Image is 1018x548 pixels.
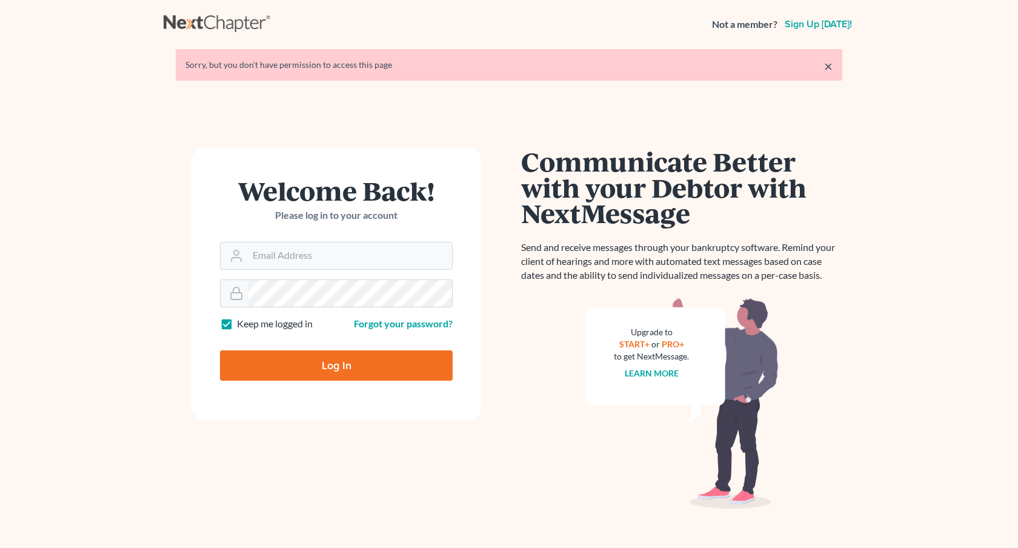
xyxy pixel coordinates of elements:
h1: Welcome Back! [220,178,453,204]
a: PRO+ [662,339,684,349]
p: Please log in to your account [220,209,453,222]
p: Send and receive messages through your bankruptcy software. Remind your client of hearings and mo... [521,241,842,282]
a: Sign up [DATE]! [782,19,854,29]
div: Sorry, but you don't have permission to access this page [185,59,833,71]
input: Log In [220,350,453,381]
span: or [651,339,660,349]
label: Keep me logged in [237,317,313,331]
a: Forgot your password? [354,318,453,329]
input: Email Address [248,242,452,269]
a: Learn more [625,368,679,378]
img: nextmessage_bg-59042aed3d76b12b5cd301f8e5b87938c9018125f34e5fa2b7a6b67550977c72.svg [585,297,779,509]
a: × [824,59,833,73]
h1: Communicate Better with your Debtor with NextMessage [521,149,842,226]
strong: Not a member? [712,18,777,32]
div: Upgrade to [614,326,689,338]
div: to get NextMessage. [614,350,689,363]
a: START+ [619,339,650,349]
